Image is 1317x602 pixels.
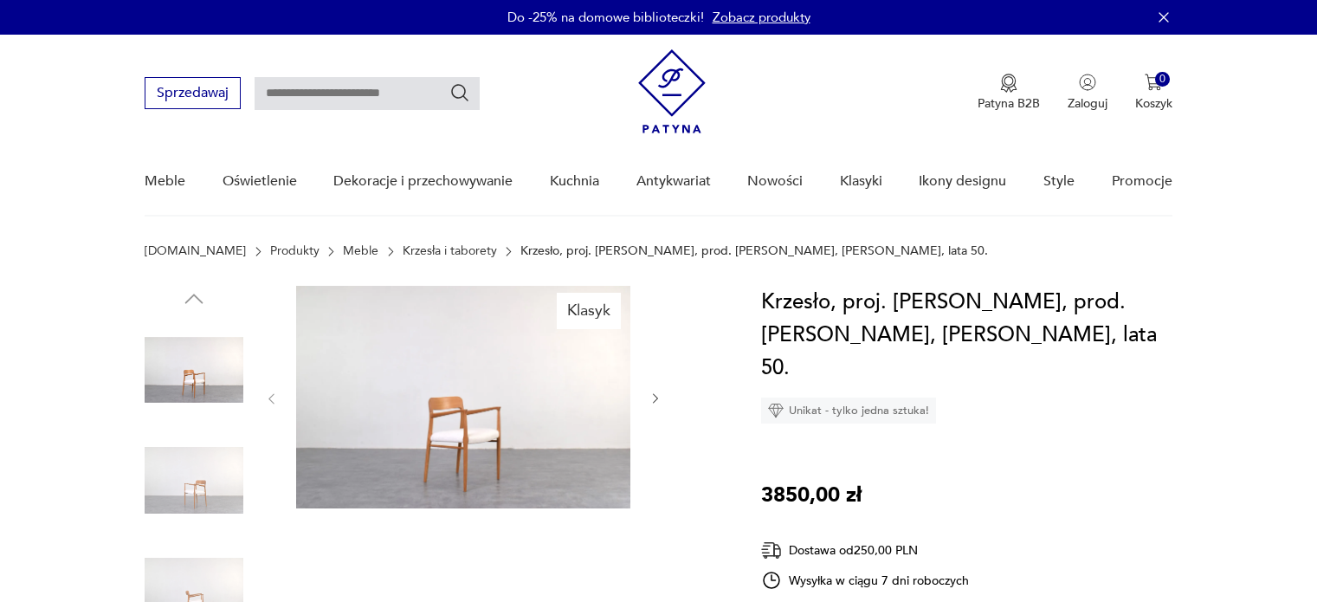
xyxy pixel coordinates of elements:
[761,540,782,561] img: Ikona dostawy
[1155,72,1170,87] div: 0
[449,82,470,103] button: Szukaj
[223,148,297,215] a: Oświetlenie
[747,148,803,215] a: Nowości
[1145,74,1162,91] img: Ikona koszyka
[638,49,706,133] img: Patyna - sklep z meblami i dekoracjami vintage
[713,9,810,26] a: Zobacz produkty
[919,148,1006,215] a: Ikony designu
[761,479,862,512] p: 3850,00 zł
[1079,74,1096,91] img: Ikonka użytkownika
[270,244,320,258] a: Produkty
[636,148,711,215] a: Antykwariat
[978,95,1040,112] p: Patyna B2B
[296,286,630,508] img: Zdjęcie produktu Krzesło, proj. Niels O. Møller, prod. J.L. Møllers, Dania, lata 50.
[145,148,185,215] a: Meble
[1135,95,1172,112] p: Koszyk
[550,148,599,215] a: Kuchnia
[1043,148,1075,215] a: Style
[978,74,1040,112] button: Patyna B2B
[761,286,1172,385] h1: Krzesło, proj. [PERSON_NAME], prod. [PERSON_NAME], [PERSON_NAME], lata 50.
[403,244,497,258] a: Krzesła i taborety
[507,9,704,26] p: Do -25% na domowe biblioteczki!
[761,398,936,424] div: Unikat - tylko jedna sztuka!
[1112,148,1172,215] a: Promocje
[520,244,988,258] p: Krzesło, proj. [PERSON_NAME], prod. [PERSON_NAME], [PERSON_NAME], lata 50.
[761,540,969,561] div: Dostawa od 250,00 PLN
[1068,74,1107,112] button: Zaloguj
[557,293,621,329] div: Klasyk
[1000,74,1017,93] img: Ikona medalu
[1135,74,1172,112] button: 0Koszyk
[145,244,246,258] a: [DOMAIN_NAME]
[145,320,243,419] img: Zdjęcie produktu Krzesło, proj. Niels O. Møller, prod. J.L. Møllers, Dania, lata 50.
[145,77,241,109] button: Sprzedawaj
[1068,95,1107,112] p: Zaloguj
[333,148,513,215] a: Dekoracje i przechowywanie
[343,244,378,258] a: Meble
[978,74,1040,112] a: Ikona medaluPatyna B2B
[761,570,969,591] div: Wysyłka w ciągu 7 dni roboczych
[768,403,784,418] img: Ikona diamentu
[145,88,241,100] a: Sprzedawaj
[145,431,243,530] img: Zdjęcie produktu Krzesło, proj. Niels O. Møller, prod. J.L. Møllers, Dania, lata 50.
[840,148,882,215] a: Klasyki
